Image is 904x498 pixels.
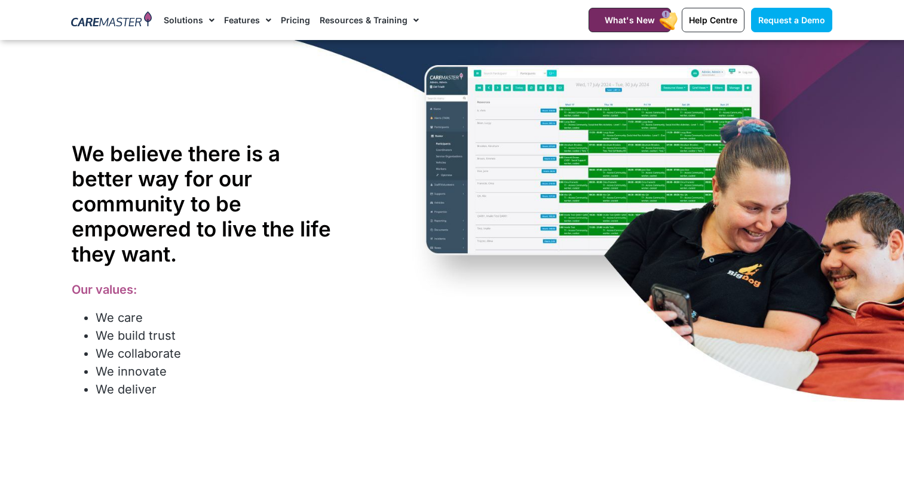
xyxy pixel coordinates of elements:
a: Request a Demo [751,8,832,32]
a: Help Centre [682,8,744,32]
h3: Our values: [72,282,346,297]
li: We care [96,309,346,327]
span: Help Centre [689,15,737,25]
li: We deliver [96,380,346,398]
span: Request a Demo [758,15,825,25]
span: What's New [605,15,655,25]
li: We collaborate [96,345,346,362]
li: We build trust [96,327,346,345]
a: What's New [589,8,671,32]
img: CareMaster Logo [71,11,152,29]
h1: We believe there is a better way for our community to be empowered to live the life they want. [72,141,346,266]
li: We innovate [96,362,346,380]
